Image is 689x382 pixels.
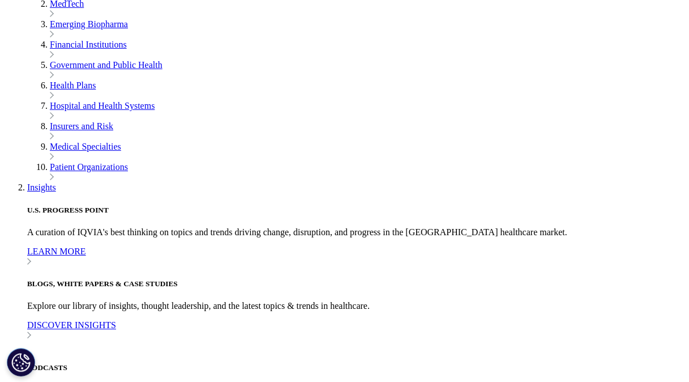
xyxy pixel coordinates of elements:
a: Financial Institutions [50,40,127,49]
h5: U.S. PROGRESS POINT [27,206,684,215]
a: LEARN MORE [27,247,684,267]
a: Insights [27,182,56,192]
a: Health Plans [50,80,96,90]
p: A curation of IQVIA's best thinking on topics and trends driving change, disruption, and progress... [27,227,684,237]
h5: BLOGS, WHITE PAPERS & CASE STUDIES [27,279,684,288]
a: DISCOVER INSIGHTS [27,320,684,341]
a: Insurers and Risk [50,121,113,131]
a: Medical Specialties [50,142,121,151]
a: Government and Public Health [50,60,162,70]
a: Emerging Biopharma [50,19,128,29]
h5: PODCASTS [27,363,684,372]
a: Hospital and Health Systems [50,101,155,111]
button: Cookies Settings [7,348,35,376]
p: Explore our library of insights, thought leadership, and the latest topics & trends in healthcare. [27,301,684,311]
a: Patient Organizations [50,162,128,172]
